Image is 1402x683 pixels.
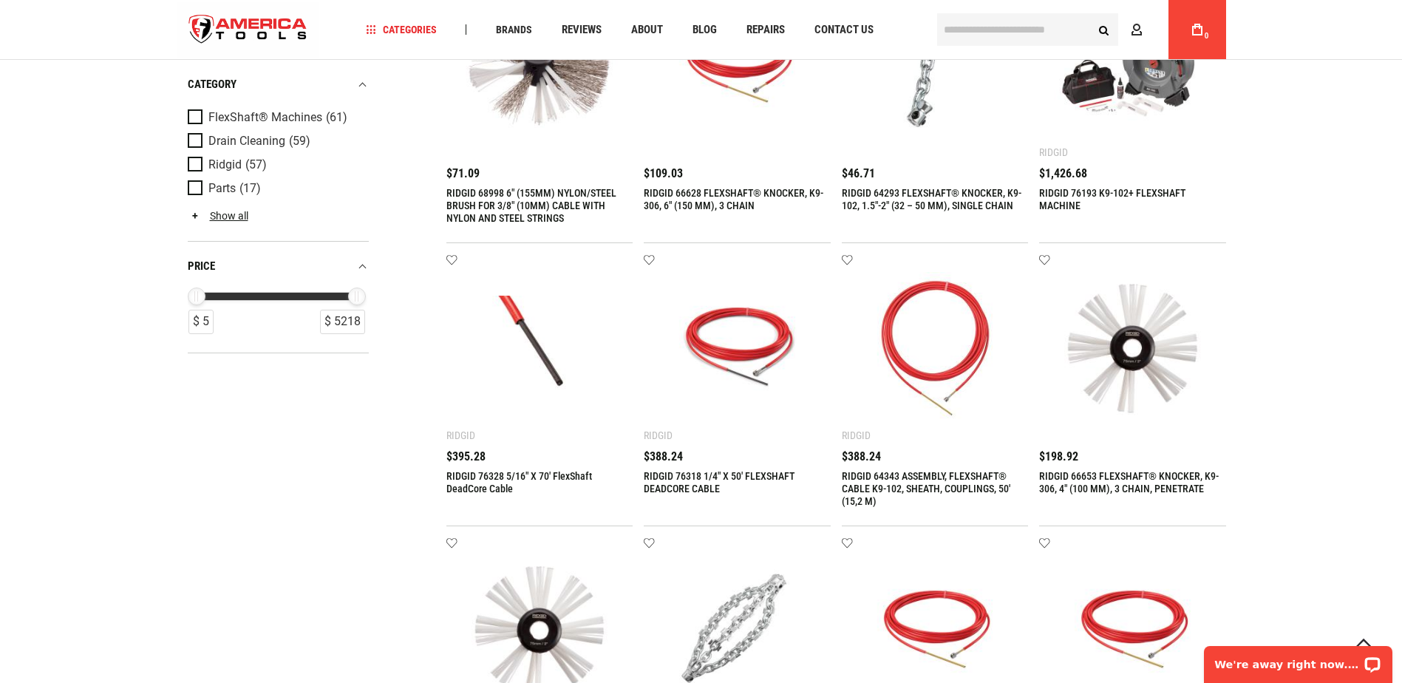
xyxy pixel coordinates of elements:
a: Ridgid (57) [188,157,365,173]
div: category [188,75,369,95]
span: FlexShaft® Machines [208,111,322,124]
a: RIDGID 76193 K9-102+ FLEXSHAFT MACHINE [1039,187,1185,211]
span: $388.24 [644,451,683,463]
span: $46.71 [842,168,875,180]
span: 0 [1205,32,1209,40]
a: Show all [188,210,248,222]
span: $388.24 [842,451,881,463]
img: RIDGID 76318 1/4 [659,269,816,427]
img: RIDGID 76328 5/16 [461,269,619,427]
a: store logo [177,2,320,58]
span: (57) [245,159,267,171]
iframe: LiveChat chat widget [1194,636,1402,683]
div: Ridgid [1039,146,1068,158]
a: RIDGID 68998 6" (155MM) NYLON/STEEL BRUSH FOR 3/8" (10MM) CABLE WITH NYLON AND STEEL STRINGS [446,187,616,224]
span: $1,426.68 [1039,168,1087,180]
a: Drain Cleaning (59) [188,133,365,149]
div: Ridgid [644,429,673,441]
div: Ridgid [842,429,871,441]
span: Ridgid [208,158,242,171]
span: (59) [289,135,310,148]
button: Search [1090,16,1118,44]
a: RIDGID 66653 FLEXSHAFT® KNOCKER, K9-306, 4" (100 MM), 3 CHAIN, PENETRATE [1039,470,1219,495]
span: $109.03 [644,168,683,180]
a: RIDGID 64343 ASSEMBLY, FLEXSHAFT® CABLE K9-102, SHEATH, COUPLINGS, 50' (15,2 M) [842,470,1010,507]
div: Product Filters [188,59,369,353]
a: Repairs [740,20,792,40]
a: Reviews [555,20,608,40]
span: (61) [326,112,347,124]
a: Categories [359,20,443,40]
div: price [188,256,369,276]
div: Ridgid [446,429,475,441]
a: Contact Us [808,20,880,40]
span: Parts [208,182,236,195]
img: America Tools [177,2,320,58]
span: Categories [366,24,437,35]
img: RIDGID 64343 ASSEMBLY, FLEXSHAFT® CABLE K9-102, SHEATH, COUPLINGS, 50' (15,2 M) [857,269,1014,427]
a: RIDGID 76318 1/4" X 50' FLEXSHAFT DEADCORE CABLE [644,470,794,495]
div: $ 5218 [320,310,365,334]
span: $71.09 [446,168,480,180]
span: (17) [239,183,261,195]
span: Drain Cleaning [208,135,285,148]
a: RIDGID 64293 FLEXSHAFT® KNOCKER, K9-102, 1.5"-2" (32 – 50 MM), SINGLE CHAIN [842,187,1021,211]
span: About [631,24,663,35]
a: RIDGID 76328 5/16" X 70' FlexShaft DeadCore Cable [446,470,592,495]
a: Blog [686,20,724,40]
span: Blog [693,24,717,35]
a: About [625,20,670,40]
span: Reviews [562,24,602,35]
span: $395.28 [446,451,486,463]
a: FlexShaft® Machines (61) [188,109,365,126]
span: $198.92 [1039,451,1078,463]
a: Brands [489,20,539,40]
span: Repairs [746,24,785,35]
span: Brands [496,24,532,35]
a: RIDGID 66628 FLEXSHAFT® KNOCKER, K9-306, 6" (150 MM), 3 CHAIN [644,187,823,211]
span: Contact Us [814,24,874,35]
div: $ 5 [188,310,214,334]
a: Parts (17) [188,180,365,197]
img: RIDGID 66653 FLEXSHAFT® KNOCKER, K9-306, 4 [1054,269,1211,427]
